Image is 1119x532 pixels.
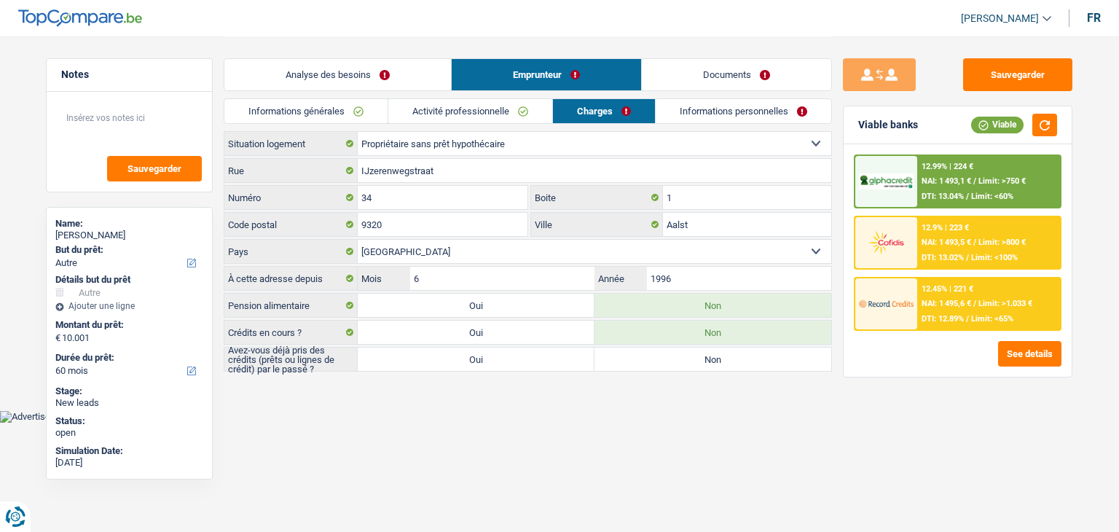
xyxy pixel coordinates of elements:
span: / [966,253,969,262]
label: Code postal [224,213,358,236]
label: Numéro [224,186,358,209]
label: Oui [358,294,594,317]
label: Ville [531,213,664,236]
label: Montant du prêt: [55,319,200,331]
label: Non [594,294,831,317]
img: AlphaCredit [859,173,913,190]
div: Viable banks [858,119,918,131]
label: Durée du prêt: [55,352,200,364]
span: / [973,238,976,247]
span: Limit: <65% [971,314,1013,324]
span: / [966,192,969,201]
div: fr [1087,11,1101,25]
label: Rue [224,159,358,182]
label: Oui [358,348,594,371]
span: [PERSON_NAME] [961,12,1039,25]
button: Sauvegarder [107,156,202,181]
img: Cofidis [859,229,913,256]
input: MM [410,267,594,290]
label: À cette adresse depuis [224,267,358,290]
label: Pays [224,240,358,263]
div: Ajouter une ligne [55,301,203,311]
div: 12.9% | 223 € [922,223,969,232]
div: Status: [55,415,203,427]
div: Name: [55,218,203,230]
button: See details [998,341,1061,367]
span: NAI: 1 493,5 € [922,238,971,247]
a: Charges [553,99,655,123]
span: Sauvegarder [127,164,181,173]
label: Année [594,267,646,290]
a: Documents [642,59,831,90]
span: Limit: <60% [971,192,1013,201]
div: 12.45% | 221 € [922,284,973,294]
a: Emprunteur [452,59,641,90]
span: DTI: 12.89% [922,314,964,324]
div: Viable [971,117,1024,133]
label: Situation logement [224,132,358,155]
span: € [55,332,60,344]
label: Avez-vous déjà pris des crédits (prêts ou lignes de crédit) par le passé ? [224,348,358,371]
a: Analyse des besoins [224,59,451,90]
label: Mois [358,267,409,290]
label: Boite [531,186,664,209]
span: NAI: 1 493,1 € [922,176,971,186]
button: Sauvegarder [963,58,1072,91]
label: Oui [358,321,594,344]
img: Record Credits [859,290,913,317]
span: Limit: >750 € [978,176,1026,186]
span: Limit: <100% [971,253,1018,262]
a: Activité professionnelle [388,99,552,123]
img: TopCompare Logo [18,9,142,27]
span: / [966,314,969,324]
span: Limit: >800 € [978,238,1026,247]
label: Non [594,348,831,371]
input: AAAA [647,267,831,290]
div: [PERSON_NAME] [55,230,203,241]
label: Pension alimentaire [224,294,358,317]
label: But du prêt: [55,244,200,256]
div: open [55,427,203,439]
div: New leads [55,397,203,409]
a: Informations générales [224,99,388,123]
a: [PERSON_NAME] [949,7,1051,31]
div: [DATE] [55,457,203,469]
span: NAI: 1 495,6 € [922,299,971,308]
span: / [973,176,976,186]
span: DTI: 13.04% [922,192,964,201]
div: Détails but du prêt [55,274,203,286]
span: / [973,299,976,308]
span: Limit: >1.033 € [978,299,1032,308]
a: Informations personnelles [656,99,831,123]
span: DTI: 13.02% [922,253,964,262]
div: Stage: [55,386,203,397]
label: Non [594,321,831,344]
div: 12.99% | 224 € [922,162,973,171]
h5: Notes [61,69,197,81]
div: Simulation Date: [55,445,203,457]
label: Crédits en cours ? [224,321,358,344]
